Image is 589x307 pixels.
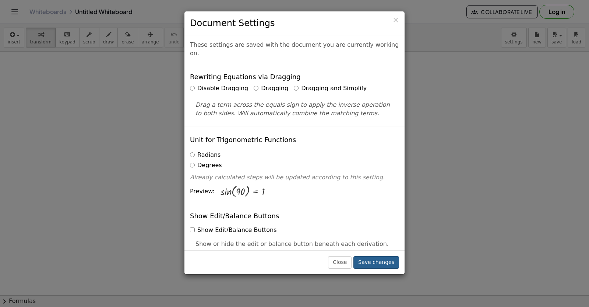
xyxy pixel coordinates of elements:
button: Save changes [353,256,399,269]
input: Radians [190,152,195,157]
div: These settings are saved with the document you are currently working on. [184,35,405,64]
input: Show Edit/Balance Buttons [190,227,195,232]
label: Show Edit/Balance Buttons [190,226,276,234]
p: Show or hide the edit or balance button beneath each derivation. [195,240,394,248]
span: Preview: [190,187,215,196]
input: Dragging and Simplify [294,86,299,91]
span: × [392,15,399,24]
p: Already calculated steps will be updated according to this setting. [190,173,399,182]
h3: Document Settings [190,17,399,29]
input: Dragging [254,86,258,91]
h4: Unit for Trigonometric Functions [190,136,296,144]
label: Degrees [190,161,222,170]
button: Close [328,256,352,269]
label: Dragging and Simplify [294,84,367,93]
p: Drag a term across the equals sign to apply the inverse operation to both sides. Will automatical... [195,101,394,118]
input: Disable Dragging [190,86,195,91]
label: Dragging [254,84,288,93]
input: Degrees [190,163,195,167]
h4: Rewriting Equations via Dragging [190,73,301,81]
label: Radians [190,151,221,159]
label: Disable Dragging [190,84,248,93]
h4: Show Edit/Balance Buttons [190,212,279,220]
button: Close [392,16,399,24]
